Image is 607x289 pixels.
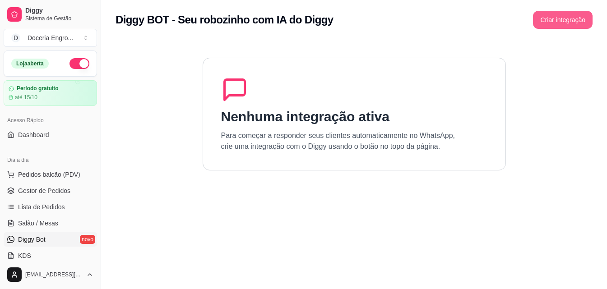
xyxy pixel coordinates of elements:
button: Select a team [4,29,97,47]
article: Período gratuito [17,85,59,92]
span: KDS [18,251,31,260]
a: Período gratuitoaté 15/10 [4,80,97,106]
a: DiggySistema de Gestão [4,4,97,25]
div: Acesso Rápido [4,113,97,128]
button: Alterar Status [70,58,89,69]
button: Criar integração [533,11,593,29]
span: [EMAIL_ADDRESS][DOMAIN_NAME] [25,271,83,278]
span: Pedidos balcão (PDV) [18,170,80,179]
p: Para começar a responder seus clientes automaticamente no WhatsApp, crie uma integração com o Dig... [221,130,455,152]
span: Gestor de Pedidos [18,186,70,195]
span: Dashboard [18,130,49,139]
a: Dashboard [4,128,97,142]
a: Diggy Botnovo [4,232,97,247]
span: Salão / Mesas [18,219,58,228]
article: até 15/10 [15,94,37,101]
a: KDS [4,248,97,263]
div: Loja aberta [11,59,49,69]
span: Sistema de Gestão [25,15,93,22]
div: Dia a dia [4,153,97,167]
button: Pedidos balcão (PDV) [4,167,97,182]
button: [EMAIL_ADDRESS][DOMAIN_NAME] [4,264,97,285]
a: Salão / Mesas [4,216,97,230]
h2: Diggy BOT - Seu robozinho com IA do Diggy [116,13,334,27]
a: Gestor de Pedidos [4,183,97,198]
div: Doceria Engro ... [28,33,73,42]
a: Lista de Pedidos [4,200,97,214]
span: Diggy [25,7,93,15]
h1: Nenhuma integração ativa [221,109,389,125]
span: Lista de Pedidos [18,202,65,211]
span: Diggy Bot [18,235,46,244]
span: D [11,33,20,42]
